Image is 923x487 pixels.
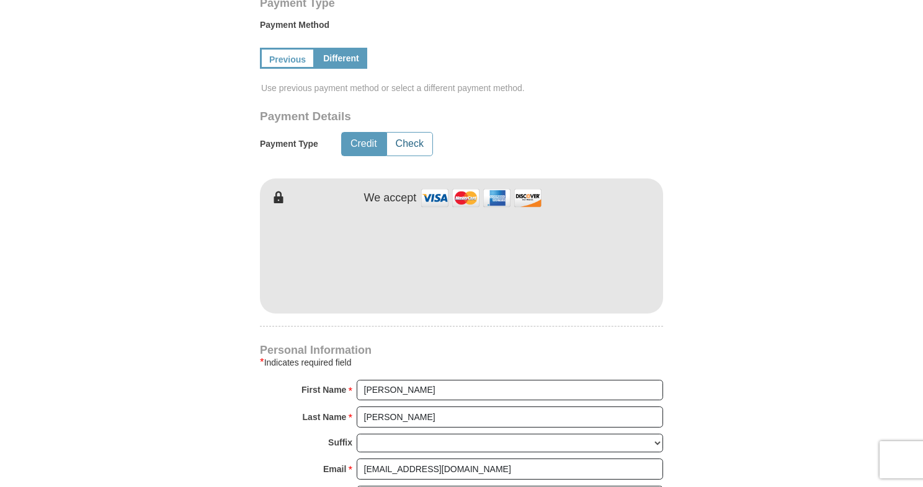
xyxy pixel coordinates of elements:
a: Different [315,48,367,69]
strong: Suffix [328,434,352,451]
strong: Last Name [303,408,347,426]
button: Credit [342,133,386,156]
label: Payment Method [260,19,663,37]
h4: We accept [364,191,417,205]
h4: Personal Information [260,345,663,355]
h5: Payment Type [260,139,318,149]
strong: First Name [301,381,346,398]
span: Use previous payment method or select a different payment method. [261,82,664,94]
a: Previous [260,48,315,69]
h3: Payment Details [260,110,576,124]
img: credit cards accepted [419,185,543,211]
div: Indicates required field [260,355,663,370]
strong: Email [323,460,346,478]
button: Check [387,133,432,156]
